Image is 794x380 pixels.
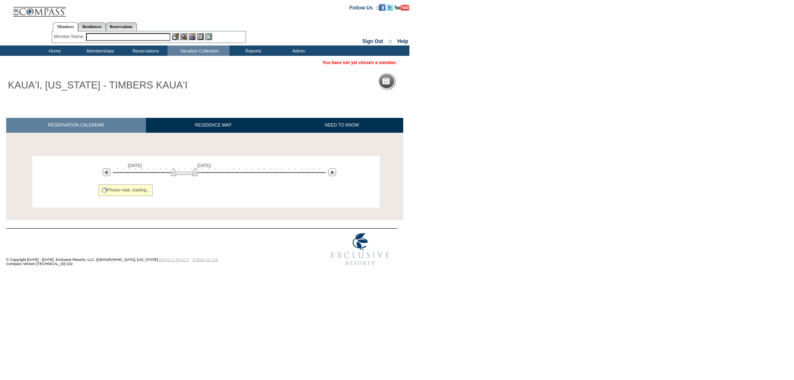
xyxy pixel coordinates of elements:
div: Member Name: [54,33,86,40]
img: Become our fan on Facebook [379,4,385,11]
a: RESIDENCE MAP [146,118,281,132]
td: Admin [275,45,320,56]
td: Reservations [122,45,167,56]
a: Follow us on Twitter [387,5,393,10]
img: b_edit.gif [172,33,179,40]
span: [DATE] [128,163,142,168]
img: Follow us on Twitter [387,4,393,11]
img: Exclusive Resorts [323,229,397,270]
img: Next [328,168,336,176]
a: Subscribe to our YouTube Channel [395,5,409,10]
a: Members [53,22,78,31]
span: :: [389,38,392,44]
img: b_calculator.gif [205,33,212,40]
img: View [180,33,187,40]
h1: KAUA'I, [US_STATE] - TIMBERS KAUA'I [6,78,189,92]
img: Previous [103,168,110,176]
a: Residences [78,22,106,31]
img: Subscribe to our YouTube Channel [395,5,409,11]
a: Reservations [106,22,137,31]
td: Home [31,45,77,56]
a: RESERVATION CALENDAR [6,118,146,132]
img: spinner2.gif [101,187,108,194]
td: Follow Us :: [349,4,379,11]
span: [DATE] [197,163,211,168]
a: TERMS OF USE [192,258,218,262]
a: Become our fan on Facebook [379,5,385,10]
span: You have not yet chosen a member. [323,60,397,65]
a: Sign Out [362,38,383,44]
a: NEED TO KNOW [280,118,403,132]
td: © Copyright [DATE] - [DATE]. Exclusive Resorts, LLC. [GEOGRAPHIC_DATA], [US_STATE]. Compass Versi... [6,229,296,270]
a: PRIVACY POLICY [159,258,189,262]
img: Reservations [197,33,204,40]
td: Reports [230,45,275,56]
td: Memberships [77,45,122,56]
td: Vacation Collection [167,45,230,56]
img: Impersonate [189,33,196,40]
h5: Reservation Calendar [393,79,456,84]
a: Help [397,38,408,44]
div: Please wait, loading... [98,184,153,196]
